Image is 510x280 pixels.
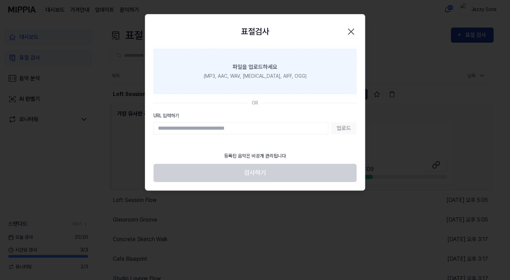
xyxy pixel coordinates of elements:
[153,112,357,119] label: URL 입력하기
[233,63,277,71] div: 파일을 업로드하세요
[204,73,307,80] div: (MP3, AAC, WAV, [MEDICAL_DATA], AIFF, OGG)
[220,148,290,164] div: 등록된 음악은 비공개 관리됩니다
[252,99,258,107] div: OR
[241,25,269,38] h2: 표절검사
